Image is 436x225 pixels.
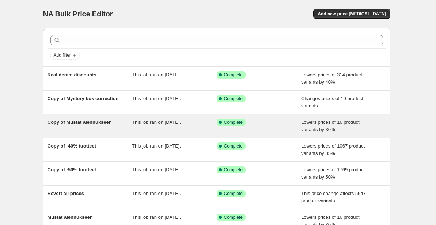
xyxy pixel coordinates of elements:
[132,119,181,125] span: This job ran on [DATE].
[132,191,181,196] span: This job ran on [DATE].
[132,143,181,149] span: This job ran on [DATE].
[318,11,386,17] span: Add new price [MEDICAL_DATA]
[48,119,112,125] span: Copy of Mustat alennukseen
[301,119,360,132] span: Lowers prices of 16 product variants by 30%
[50,51,80,60] button: Add filter
[48,143,96,149] span: Copy of -40% tuotteet
[301,72,362,85] span: Lowers prices of 314 product variants by 40%
[132,167,181,172] span: This job ran on [DATE].
[301,96,363,108] span: Changes prices of 10 product variants
[132,96,181,101] span: This job ran on [DATE].
[48,72,96,77] span: Real denim discounts
[224,119,243,125] span: Complete
[132,214,181,220] span: This job ran on [DATE].
[224,214,243,220] span: Complete
[224,143,243,149] span: Complete
[224,96,243,102] span: Complete
[43,10,113,18] span: NA Bulk Price Editor
[224,72,243,78] span: Complete
[224,191,243,197] span: Complete
[301,143,365,156] span: Lowers prices of 1067 product variants by 35%
[48,167,96,172] span: Copy of -50% tuotteet
[301,191,366,203] span: This price change affects 5647 product variants.
[301,167,365,180] span: Lowers prices of 1769 product variants by 50%
[48,191,84,196] span: Revert all prices
[132,72,181,77] span: This job ran on [DATE].
[48,214,93,220] span: Mustat alennukseen
[48,96,119,101] span: Copy of Mystery box correction
[313,9,390,19] button: Add new price [MEDICAL_DATA]
[54,52,71,58] span: Add filter
[224,167,243,173] span: Complete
